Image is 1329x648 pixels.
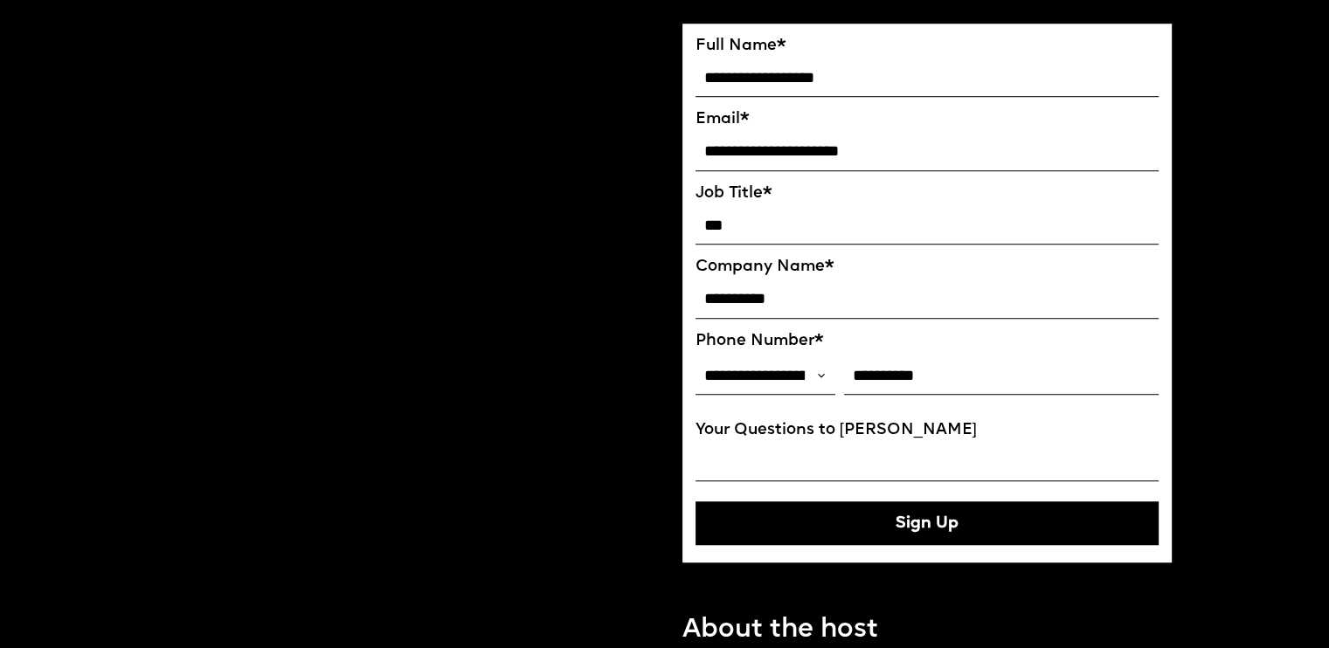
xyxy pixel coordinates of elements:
label: Your Questions to [PERSON_NAME] [696,421,1159,440]
label: Full Name [696,37,1159,56]
label: Phone Number [696,332,1159,351]
label: Company Name [696,258,1159,277]
label: Job Title [696,184,1159,203]
button: Sign Up [696,501,1159,545]
label: Email [696,110,1159,129]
